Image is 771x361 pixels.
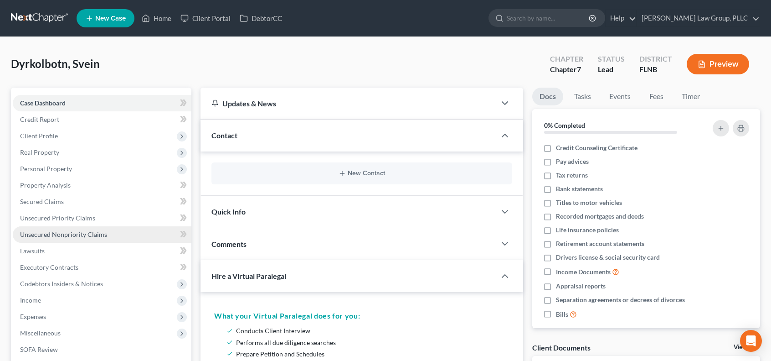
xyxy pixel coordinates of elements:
div: Status [598,54,625,64]
input: Search by name... [507,10,590,26]
button: New Contact [219,170,505,177]
span: Contact [211,131,237,140]
span: Titles to motor vehicles [556,198,622,207]
span: Income [20,296,41,304]
span: Appraisal reports [556,282,606,291]
span: Credit Report [20,115,59,123]
div: Chapter [550,64,583,75]
a: Help [606,10,636,26]
span: Credit Counseling Certificate [556,143,637,152]
div: District [639,54,672,64]
span: Personal Property [20,165,72,173]
a: Lawsuits [13,243,191,259]
strong: 0% Completed [544,121,585,129]
span: Unsecured Nonpriority Claims [20,230,107,238]
span: Bills [556,310,568,319]
span: Secured Claims [20,198,64,205]
h5: What your Virtual Paralegal does for you: [214,310,509,321]
a: Unsecured Nonpriority Claims [13,226,191,243]
a: Home [137,10,176,26]
a: Executory Contracts [13,259,191,276]
span: 7 [577,65,581,73]
span: New Case [95,15,126,22]
span: Quick Info [211,207,246,216]
a: Docs [532,88,563,105]
span: Lawsuits [20,247,45,255]
span: Real Property [20,148,59,156]
li: Conducts Client Interview [236,325,506,336]
span: Dyrkolbotn, Svein [11,57,100,70]
a: Fees [642,88,671,105]
span: Miscellaneous [20,329,61,337]
a: Tasks [567,88,598,105]
div: Chapter [550,54,583,64]
span: Expenses [20,313,46,320]
span: Life insurance policies [556,225,619,235]
span: Client Profile [20,132,58,140]
a: Events [602,88,638,105]
a: [PERSON_NAME] Law Group, PLLC [637,10,760,26]
li: Prepare Petition and Schedules [236,348,506,360]
div: Client Documents [532,343,591,352]
a: View All [734,344,756,351]
span: Executory Contracts [20,263,78,271]
span: Retirement account statements [556,239,644,248]
a: Case Dashboard [13,95,191,111]
a: Timer [674,88,707,105]
span: Separation agreements or decrees of divorces [556,295,685,304]
span: Unsecured Priority Claims [20,214,95,222]
div: Lead [598,64,625,75]
span: Pay advices [556,157,589,166]
span: Bank statements [556,184,603,194]
span: Comments [211,240,247,248]
span: Codebtors Insiders & Notices [20,280,103,288]
span: Drivers license & social security card [556,253,660,262]
span: Property Analysis [20,181,71,189]
a: Property Analysis [13,177,191,194]
a: Client Portal [176,10,235,26]
a: Unsecured Priority Claims [13,210,191,226]
a: Secured Claims [13,194,191,210]
span: Income Documents [556,267,611,277]
a: SOFA Review [13,341,191,358]
button: Preview [687,54,749,74]
span: SOFA Review [20,345,58,353]
span: Recorded mortgages and deeds [556,212,644,221]
span: Case Dashboard [20,99,66,107]
div: Updates & News [211,99,485,108]
li: Performs all due diligence searches [236,337,506,348]
span: Hire a Virtual Paralegal [211,272,286,280]
a: DebtorCC [235,10,287,26]
span: Tax returns [556,171,588,180]
div: FLNB [639,64,672,75]
a: Credit Report [13,111,191,128]
div: Open Intercom Messenger [740,330,762,352]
